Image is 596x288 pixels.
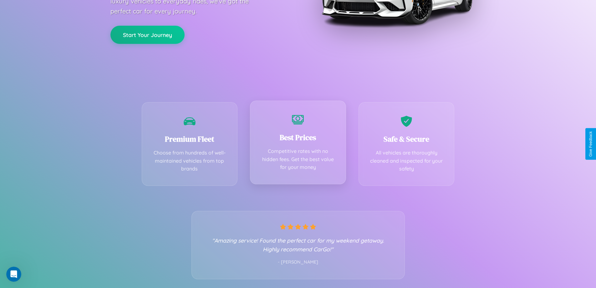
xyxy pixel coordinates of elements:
p: Choose from hundreds of well-maintained vehicles from top brands [151,149,228,173]
h3: Safe & Secure [368,134,445,144]
h3: Best Prices [260,132,336,143]
p: Competitive rates with no hidden fees. Get the best value for your money [260,147,336,171]
div: Give Feedback [588,131,593,157]
p: - [PERSON_NAME] [204,258,392,266]
p: All vehicles are thoroughly cleaned and inspected for your safety [368,149,445,173]
p: "Amazing service! Found the perfect car for my weekend getaway. Highly recommend CarGo!" [204,236,392,254]
iframe: Intercom live chat [6,267,21,282]
h3: Premium Fleet [151,134,228,144]
button: Start Your Journey [110,26,185,44]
